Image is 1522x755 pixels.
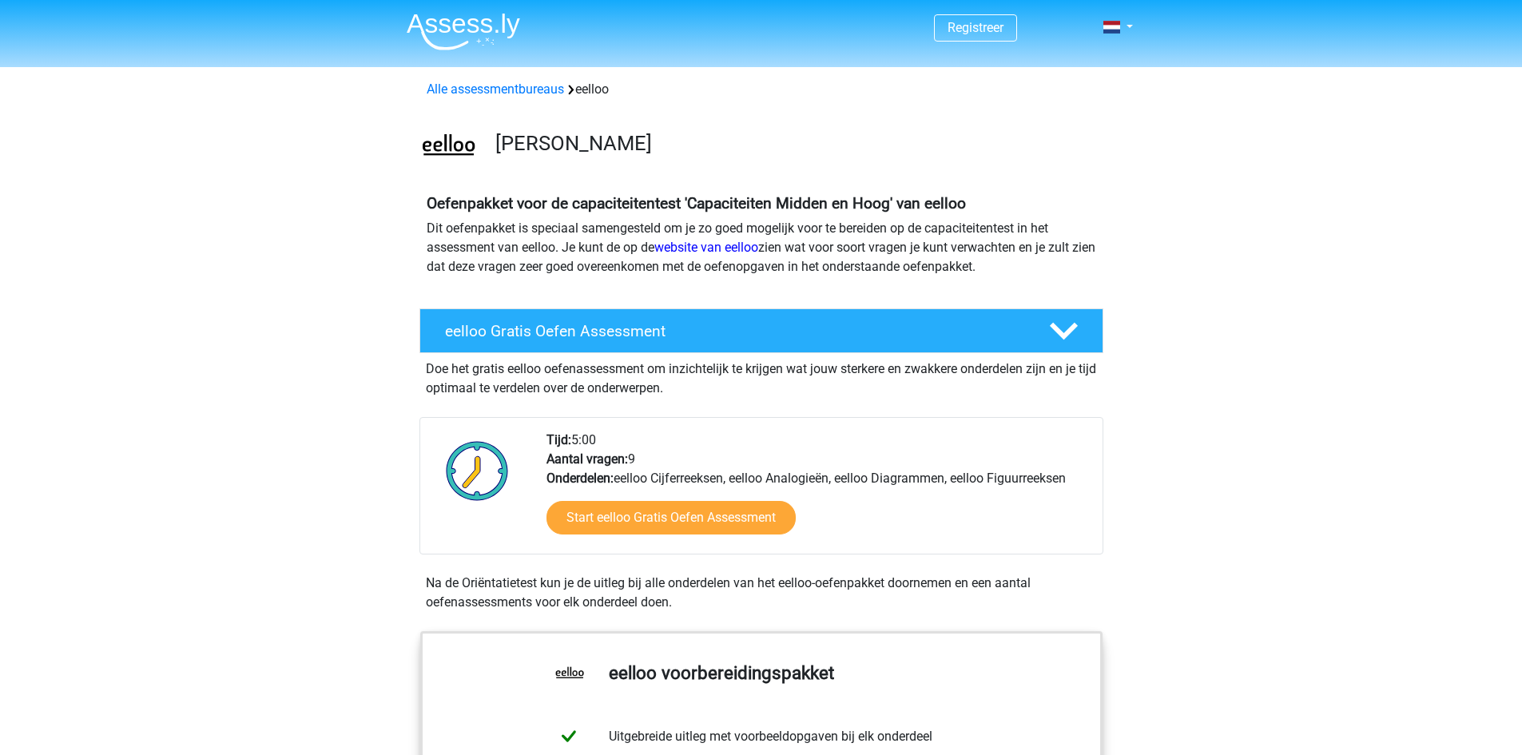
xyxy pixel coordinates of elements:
div: Doe het gratis eelloo oefenassessment om inzichtelijk te krijgen wat jouw sterkere en zwakkere on... [419,353,1103,398]
h4: eelloo Gratis Oefen Assessment [445,322,1023,340]
a: Start eelloo Gratis Oefen Assessment [546,501,796,534]
b: Aantal vragen: [546,451,628,467]
img: Assessly [407,13,520,50]
p: Dit oefenpakket is speciaal samengesteld om je zo goed mogelijk voor te bereiden op de capaciteit... [427,219,1096,276]
b: Onderdelen: [546,471,614,486]
h3: [PERSON_NAME] [495,131,1091,156]
img: eelloo.png [420,118,477,175]
a: Alle assessmentbureaus [427,81,564,97]
a: Registreer [948,20,1003,35]
div: eelloo [420,80,1103,99]
b: Tijd: [546,432,571,447]
div: 5:00 9 eelloo Cijferreeksen, eelloo Analogieën, eelloo Diagrammen, eelloo Figuurreeksen [534,431,1102,554]
img: Klok [437,431,518,511]
a: website van eelloo [654,240,758,255]
div: Na de Oriëntatietest kun je de uitleg bij alle onderdelen van het eelloo-oefenpakket doornemen en... [419,574,1103,612]
a: eelloo Gratis Oefen Assessment [413,308,1110,353]
b: Oefenpakket voor de capaciteitentest 'Capaciteiten Midden en Hoog' van eelloo [427,194,966,213]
